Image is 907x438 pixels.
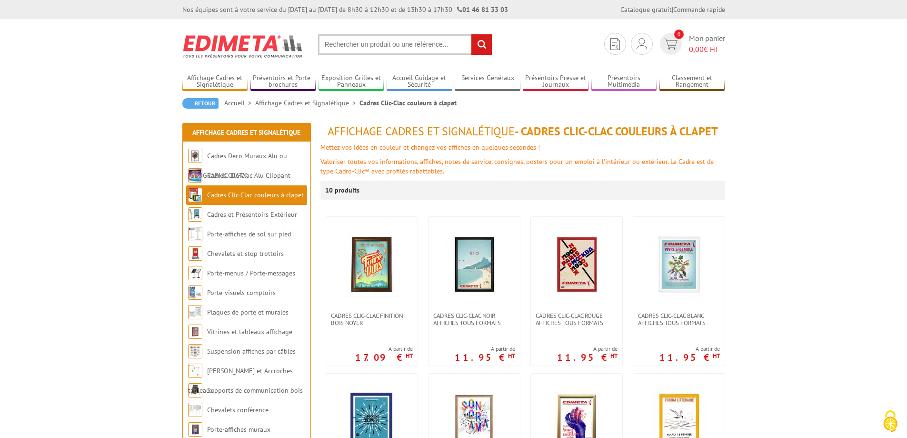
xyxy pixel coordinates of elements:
[433,312,515,326] span: Cadres clic-clac noir affiches tous formats
[192,128,300,137] a: Affichage Cadres et Signalétique
[557,345,618,353] span: A partir de
[355,355,413,360] p: 17.09 €
[188,285,202,300] img: Porte-visuels comptoirs
[188,403,202,417] img: Chevalets conférence
[664,39,678,50] img: devis rapide
[406,352,413,360] sup: HT
[207,425,270,434] a: Porte-affiches muraux
[182,98,219,109] a: Retour
[689,44,725,55] span: € HT
[188,266,202,280] img: Porte-menus / Porte-messages
[207,308,289,316] a: Plaques de porte et murales
[638,312,720,326] span: Cadres clic-clac blanc affiches tous formats
[182,74,248,90] a: Affichage Cadres et Signalétique
[188,152,287,180] a: Cadres Deco Muraux Alu ou [GEOGRAPHIC_DATA]
[188,325,202,339] img: Vitrines et tableaux affichage
[207,288,276,297] a: Porte-visuels comptoirs
[207,249,284,258] a: Chevalets et stop trottoirs
[441,231,508,298] img: Cadres clic-clac noir affiches tous formats
[207,171,290,180] a: Cadres Clic-Clac Alu Clippant
[674,30,684,39] span: 0
[207,269,295,277] a: Porte-menus / Porte-messages
[878,409,902,433] img: Cookies (fenêtre modale)
[610,38,620,50] img: devis rapide
[620,5,672,14] a: Catalogue gratuit
[207,210,297,219] a: Cadres et Présentoirs Extérieur
[536,312,618,326] span: Cadres clic-clac rouge affiches tous formats
[331,312,413,326] span: CADRES CLIC-CLAC FINITION BOIS NOYER
[543,231,610,298] img: Cadres clic-clac rouge affiches tous formats
[713,352,720,360] sup: HT
[339,231,405,298] img: CADRES CLIC-CLAC FINITION BOIS NOYER
[207,406,269,414] a: Chevalets conférence
[659,74,725,90] a: Classement et Rangement
[637,38,647,50] img: devis rapide
[325,181,361,200] p: 10 produits
[457,5,508,14] strong: 01 46 81 33 03
[455,74,520,90] a: Services Généraux
[659,355,720,360] p: 11.95 €
[471,34,492,55] input: rechercher
[207,191,304,199] a: Cadres Clic-Clac couleurs à clapet
[182,29,304,64] img: Edimeta
[188,305,202,319] img: Plaques de porte et murales
[633,312,725,326] a: Cadres clic-clac blanc affiches tous formats
[689,44,704,54] span: 0,00
[610,352,618,360] sup: HT
[224,99,255,107] a: Accueil
[207,347,296,356] a: Suspension affiches par câbles
[328,124,515,139] span: Affichage Cadres et Signalétique
[319,74,384,90] a: Exposition Grilles et Panneaux
[508,352,515,360] sup: HT
[188,364,202,378] img: Cimaises et Accroches tableaux
[250,74,316,90] a: Présentoirs et Porte-brochures
[207,327,292,336] a: Vitrines et tableaux affichage
[320,157,714,175] font: Valoriser toutes vos informations, affiches, notes de service, consignes, posters pour un emploi ...
[620,5,725,14] div: |
[658,33,725,55] a: devis rapide 0 Mon panier 0,00€ HT
[207,386,303,395] a: Supports de communication bois
[320,125,725,138] h1: - Cadres Clic-Clac couleurs à clapet
[188,246,202,261] img: Chevalets et stop trottoirs
[646,231,712,298] img: Cadres clic-clac blanc affiches tous formats
[591,74,657,90] a: Présentoirs Multimédia
[188,207,202,222] img: Cadres et Présentoirs Extérieur
[429,312,520,326] a: Cadres clic-clac noir affiches tous formats
[255,99,359,107] a: Affichage Cadres et Signalétique
[523,74,588,90] a: Présentoirs Presse et Journaux
[182,5,508,14] div: Nos équipes sont à votre service du [DATE] au [DATE] de 8h30 à 12h30 et de 13h30 à 17h30
[359,98,457,108] li: Cadres Clic-Clac couleurs à clapet
[659,345,720,353] span: A partir de
[188,149,202,163] img: Cadres Deco Muraux Alu ou Bois
[207,230,291,238] a: Porte-affiches de sol sur pied
[188,344,202,358] img: Suspension affiches par câbles
[689,33,725,55] span: Mon panier
[320,143,540,152] font: Mettez vos idées en couleur et changez vos affiches en quelques secondes !
[387,74,452,90] a: Accueil Guidage et Sécurité
[318,34,492,55] input: Rechercher un produit ou une référence...
[531,312,622,326] a: Cadres clic-clac rouge affiches tous formats
[455,345,515,353] span: A partir de
[188,422,202,437] img: Porte-affiches muraux
[874,406,907,438] button: Cookies (fenêtre modale)
[326,312,418,326] a: CADRES CLIC-CLAC FINITION BOIS NOYER
[455,355,515,360] p: 11.95 €
[188,367,293,395] a: [PERSON_NAME] et Accroches tableaux
[188,188,202,202] img: Cadres Clic-Clac couleurs à clapet
[557,355,618,360] p: 11.95 €
[188,227,202,241] img: Porte-affiches de sol sur pied
[673,5,725,14] a: Commande rapide
[355,345,413,353] span: A partir de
